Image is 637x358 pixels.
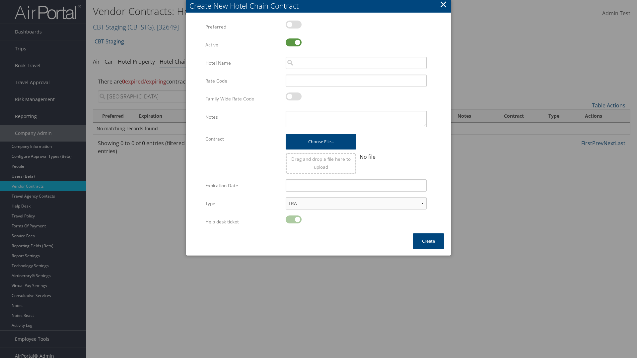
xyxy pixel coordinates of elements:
label: Preferred [205,21,281,33]
span: Drag and drop a file here to upload [291,156,351,170]
span: No file [360,153,376,160]
label: Hotel Name [205,57,281,69]
button: Create [413,233,444,249]
div: Create New Hotel Chain Contract [189,1,451,11]
label: Help desk ticket [205,215,281,228]
label: Family Wide Rate Code [205,92,281,105]
label: Notes [205,111,281,123]
label: Expiration Date [205,179,281,192]
label: Contract [205,133,281,145]
label: Active [205,38,281,51]
label: Rate Code [205,75,281,87]
label: Type [205,197,281,210]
